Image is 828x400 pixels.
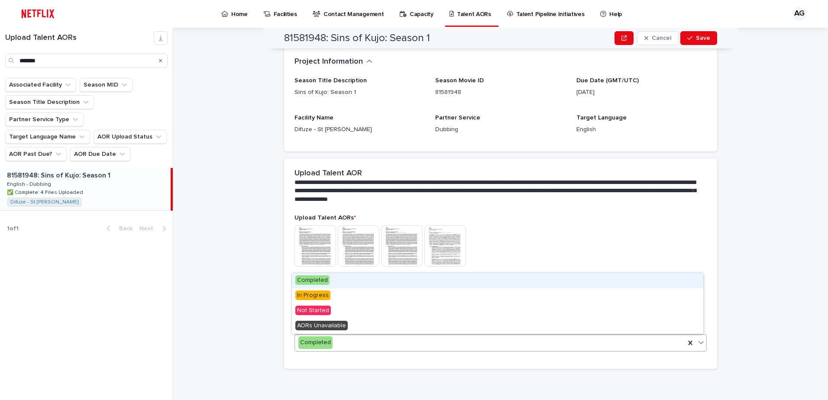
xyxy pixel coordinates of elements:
[7,170,112,180] p: 81581948: Sins of Kujo: Season 1
[294,215,356,221] span: Upload Talent AORs
[136,225,173,232] button: Next
[70,147,130,161] button: AOR Due Date
[5,130,90,144] button: Target Language Name
[294,169,362,178] h2: Upload Talent AOR
[5,113,84,126] button: Partner Service Type
[94,130,167,144] button: AOR Upload Status
[576,125,707,134] p: English
[292,273,703,288] div: Completed
[7,188,85,196] p: ✅ Complete: 4 Files Uploaded
[139,226,158,232] span: Next
[435,115,480,121] span: Partner Service
[637,31,679,45] button: Cancel
[576,77,639,84] span: Due Date (GMT/UTC)
[10,199,78,205] a: Difuze - St [PERSON_NAME]
[292,319,703,334] div: AORs Unavailable
[294,77,367,84] span: Season Title Description
[294,125,425,134] p: Difuze - St [PERSON_NAME]
[792,7,806,21] div: AG
[17,5,58,23] img: ifQbXi3ZQGMSEF7WDB7W
[576,115,627,121] span: Target Language
[295,306,331,315] span: Not Started
[5,147,67,161] button: AOR Past Due?
[680,31,717,45] button: Save
[294,115,333,121] span: Facility Name
[292,303,703,319] div: Not Started
[295,290,330,300] span: In Progress
[294,88,425,97] p: Sins of Kujo: Season 1
[5,54,168,68] input: Search
[80,78,133,92] button: Season MID
[435,88,566,97] p: 81581948
[295,275,330,285] span: Completed
[100,225,136,232] button: Back
[114,226,133,232] span: Back
[652,35,671,41] span: Cancel
[294,57,363,67] h2: Project Information
[292,288,703,303] div: In Progress
[7,180,53,187] p: English - Dubbing
[435,125,566,134] p: Dubbing
[284,32,430,45] h2: 81581948: Sins of Kujo: Season 1
[294,57,372,67] button: Project Information
[5,78,76,92] button: Associated Facility
[435,77,484,84] span: Season Movie ID
[576,88,707,97] p: [DATE]
[298,336,333,349] div: Completed
[295,321,348,330] span: AORs Unavailable
[5,33,154,43] h1: Upload Talent AORs
[696,35,710,41] span: Save
[5,95,94,109] button: Season Title Description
